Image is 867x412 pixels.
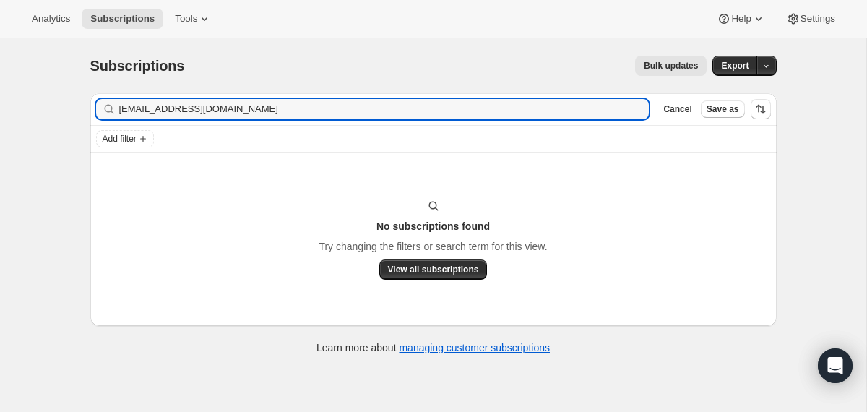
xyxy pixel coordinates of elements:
button: Sort the results [751,99,771,119]
span: Tools [175,13,197,25]
span: Export [721,60,749,72]
button: Help [708,9,774,29]
button: Tools [166,9,220,29]
p: Learn more about [316,340,550,355]
button: Export [712,56,757,76]
span: Bulk updates [644,60,698,72]
span: Add filter [103,133,137,145]
span: Settings [801,13,835,25]
button: Add filter [96,130,154,147]
a: managing customer subscriptions [399,342,550,353]
span: Help [731,13,751,25]
span: Analytics [32,13,70,25]
input: Filter subscribers [119,99,650,119]
button: Settings [777,9,844,29]
h3: No subscriptions found [376,219,490,233]
span: View all subscriptions [388,264,479,275]
button: View all subscriptions [379,259,488,280]
button: Analytics [23,9,79,29]
div: Open Intercom Messenger [818,348,853,383]
span: Cancel [663,103,691,115]
span: Save as [707,103,739,115]
span: Subscriptions [90,58,185,74]
button: Subscriptions [82,9,163,29]
button: Save as [701,100,745,118]
span: Subscriptions [90,13,155,25]
button: Bulk updates [635,56,707,76]
button: Cancel [657,100,697,118]
p: Try changing the filters or search term for this view. [319,239,547,254]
